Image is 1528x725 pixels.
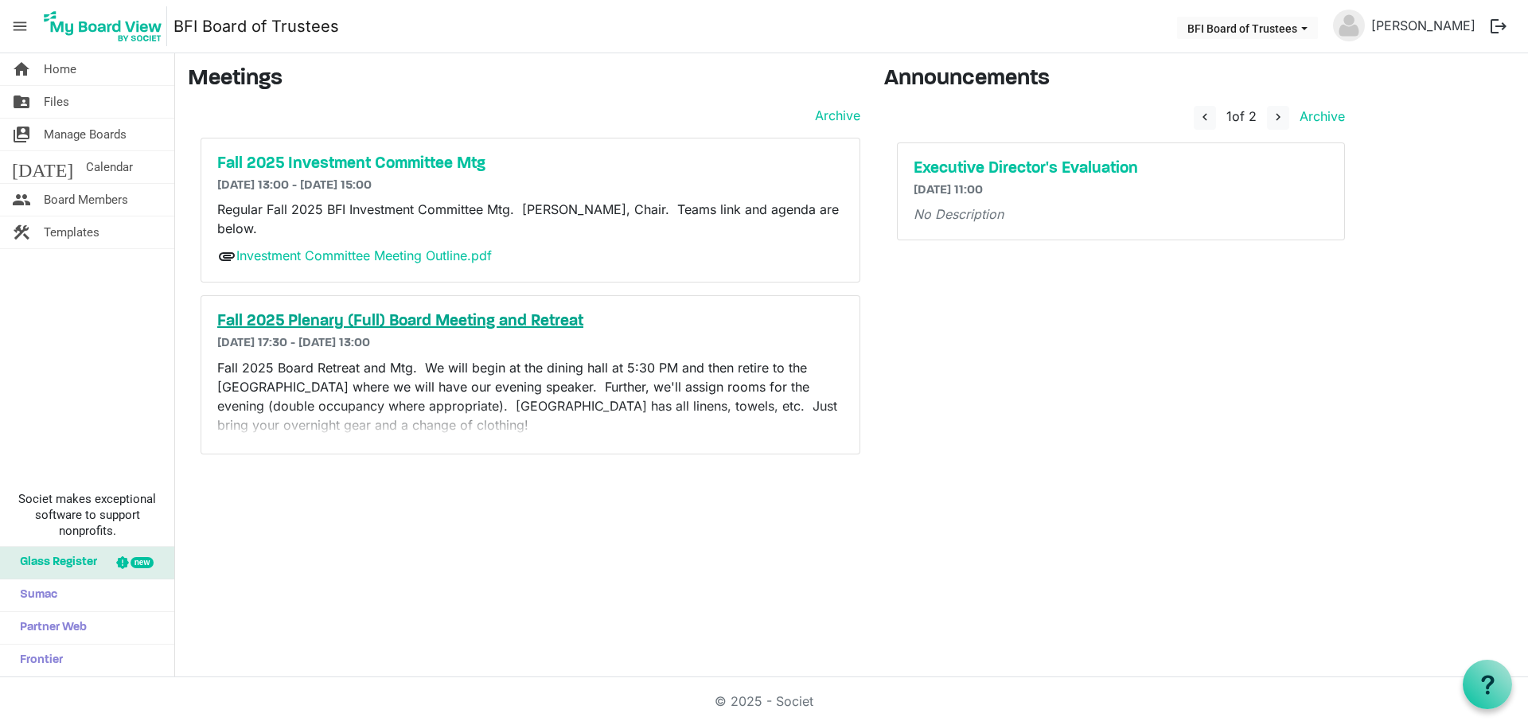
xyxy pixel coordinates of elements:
[1293,108,1345,124] a: Archive
[914,205,1328,224] p: No Description
[44,86,69,118] span: Files
[1271,110,1285,124] span: navigate_next
[1333,10,1365,41] img: no-profile-picture.svg
[12,216,31,248] span: construction
[39,6,173,46] a: My Board View Logo
[12,547,97,579] span: Glass Register
[217,312,844,331] a: Fall 2025 Plenary (Full) Board Meeting and Retreat
[1226,108,1232,124] span: 1
[131,557,154,568] div: new
[12,151,73,183] span: [DATE]
[217,178,844,193] h6: [DATE] 13:00 - [DATE] 15:00
[217,247,236,266] span: attachment
[236,248,492,263] a: Investment Committee Meeting Outline.pdf
[1177,17,1318,39] button: BFI Board of Trustees dropdownbutton
[39,6,167,46] img: My Board View Logo
[12,86,31,118] span: folder_shared
[173,10,339,42] a: BFI Board of Trustees
[44,53,76,85] span: Home
[1194,106,1216,130] button: navigate_before
[44,216,99,248] span: Templates
[715,693,813,709] a: © 2025 - Societ
[44,184,128,216] span: Board Members
[1267,106,1289,130] button: navigate_next
[217,154,844,173] a: Fall 2025 Investment Committee Mtg
[12,579,57,611] span: Sumac
[188,66,860,93] h3: Meetings
[914,159,1328,178] a: Executive Director's Evaluation
[5,11,35,41] span: menu
[1226,108,1257,124] span: of 2
[1482,10,1515,43] button: logout
[914,184,983,197] span: [DATE] 11:00
[12,612,87,644] span: Partner Web
[217,200,844,238] p: Regular Fall 2025 BFI Investment Committee Mtg. [PERSON_NAME], Chair. Teams link and agenda are b...
[1198,110,1212,124] span: navigate_before
[7,491,167,539] span: Societ makes exceptional software to support nonprofits.
[44,119,127,150] span: Manage Boards
[12,119,31,150] span: switch_account
[12,53,31,85] span: home
[12,184,31,216] span: people
[809,106,860,125] a: Archive
[86,151,133,183] span: Calendar
[12,645,63,676] span: Frontier
[884,66,1358,93] h3: Announcements
[217,336,844,351] h6: [DATE] 17:30 - [DATE] 13:00
[1365,10,1482,41] a: [PERSON_NAME]
[217,358,844,435] p: Fall 2025 Board Retreat and Mtg. We will begin at the dining hall at 5:30 PM and then retire to t...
